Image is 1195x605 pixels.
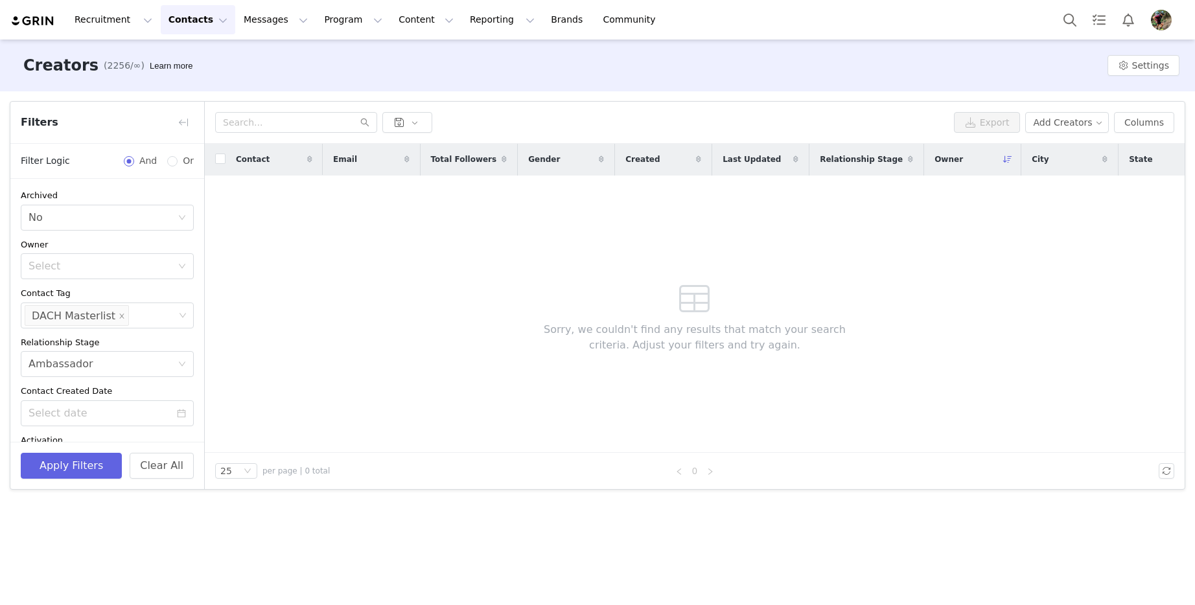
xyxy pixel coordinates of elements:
div: Contact Tag [21,287,194,300]
li: Next Page [702,463,718,479]
span: (2256/∞) [104,59,145,73]
button: Export [954,112,1020,133]
span: Last Updated [723,154,781,165]
button: Reporting [462,5,542,34]
span: Relationship Stage [820,154,903,165]
i: icon: close [119,312,125,320]
input: Select date [21,400,194,426]
button: Clear All [130,453,194,479]
i: icon: down [178,262,186,271]
div: DACH Masterlist [32,306,115,326]
span: Contact [236,154,270,165]
div: Owner [21,238,194,251]
button: Notifications [1114,5,1143,34]
button: Settings [1108,55,1179,76]
a: 0 [688,464,702,478]
span: Filters [21,115,58,130]
div: Activation [21,434,194,447]
img: 39fce1b4-7a08-488a-972d-513d0c047b73.jpeg [1151,10,1172,30]
div: Contact Created Date [21,385,194,398]
div: Ambassador [29,352,93,376]
span: Or [178,154,194,168]
li: Previous Page [671,463,687,479]
span: Created [625,154,660,165]
div: Relationship Stage [21,336,194,349]
a: Brands [543,5,594,34]
button: Add Creators [1025,112,1109,133]
span: per page | 0 total [262,465,330,477]
button: Content [391,5,461,34]
input: Search... [215,112,377,133]
div: Tooltip anchor [147,60,195,73]
div: 25 [220,464,232,478]
button: Program [316,5,390,34]
span: Filter Logic [21,154,70,168]
span: Total Followers [431,154,497,165]
span: And [134,154,162,168]
button: Messages [236,5,316,34]
img: grin logo [10,15,56,27]
iframe: Intercom live chat [1131,561,1163,592]
div: Select [29,260,172,273]
span: Sorry, we couldn't find any results that match your search criteria. Adjust your filters and try ... [524,322,866,353]
a: Community [596,5,669,34]
i: icon: calendar [177,409,186,418]
div: No [29,205,43,230]
button: Recruitment [67,5,160,34]
span: Gender [528,154,560,165]
h3: Creators [23,54,99,77]
span: State [1129,154,1152,165]
i: icon: right [706,468,714,475]
button: Contacts [161,5,235,34]
li: DACH Masterlist [25,305,129,326]
button: Columns [1114,112,1174,133]
div: Archived [21,189,194,202]
button: Apply Filters [21,453,122,479]
i: icon: down [244,467,251,476]
button: Profile [1143,10,1185,30]
li: 0 [687,463,702,479]
button: Search [1056,5,1084,34]
span: City [1032,154,1049,165]
a: Tasks [1085,5,1113,34]
span: Email [333,154,357,165]
span: Owner [934,154,963,165]
i: icon: search [360,118,369,127]
i: icon: left [675,468,683,475]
